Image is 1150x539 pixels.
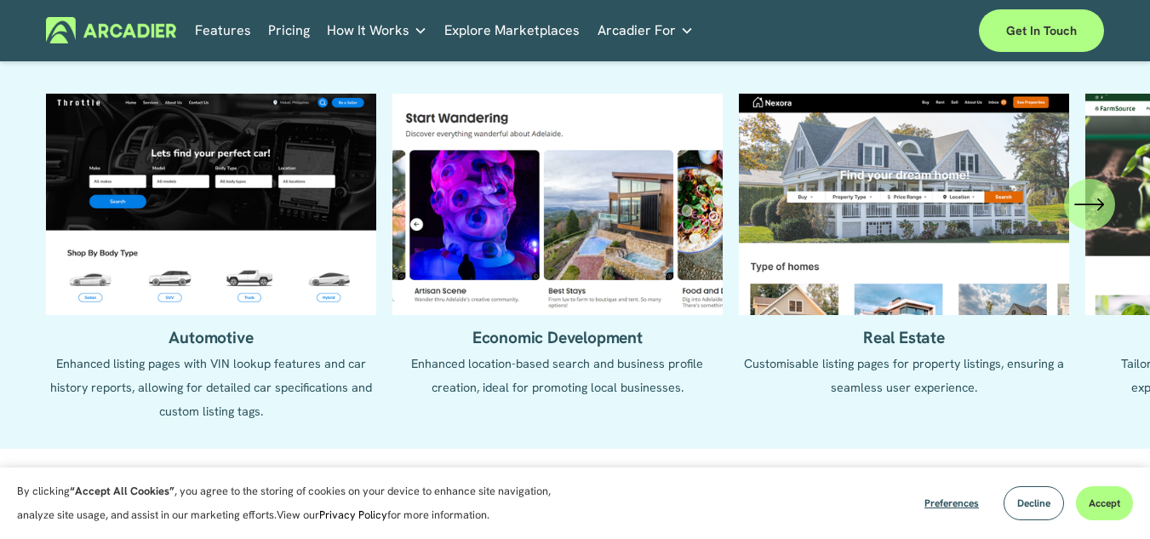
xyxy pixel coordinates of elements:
span: How It Works [327,19,409,43]
p: By clicking , you agree to the storing of cookies on your device to enhance site navigation, anal... [17,479,570,527]
a: folder dropdown [598,17,694,43]
span: Preferences [924,496,979,510]
a: Pricing [268,17,310,43]
a: Privacy Policy [319,507,387,522]
span: Arcadier For [598,19,676,43]
iframe: Chat Widget [1065,457,1150,539]
strong: “Accept All Cookies” [70,484,175,498]
img: Arcadier [46,17,176,43]
span: Decline [1017,496,1050,510]
a: Get in touch [979,9,1104,52]
button: Next [1064,179,1115,230]
a: folder dropdown [327,17,427,43]
a: Features [195,17,251,43]
button: Decline [1004,486,1064,520]
a: Explore Marketplaces [444,17,580,43]
button: Preferences [912,486,992,520]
